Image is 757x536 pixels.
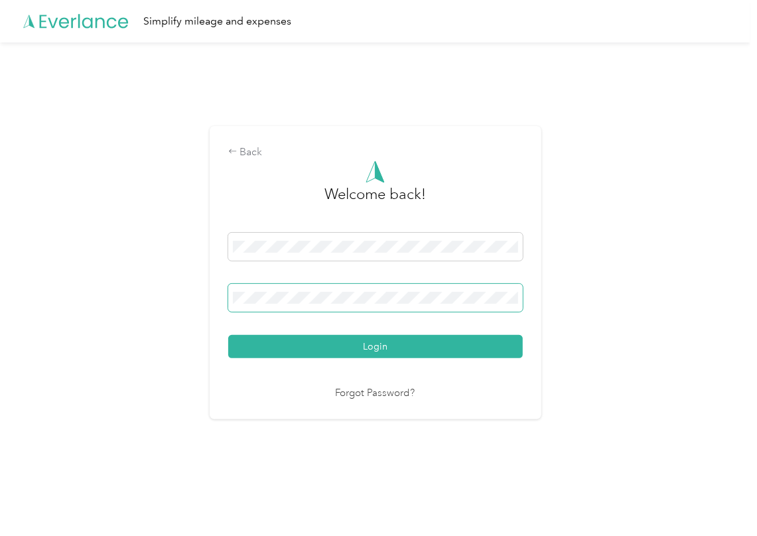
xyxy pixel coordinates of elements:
[228,335,523,358] button: Login
[143,13,291,30] div: Simplify mileage and expenses
[324,183,426,219] h3: greeting
[336,386,415,401] a: Forgot Password?
[683,462,757,536] iframe: Everlance-gr Chat Button Frame
[228,145,523,161] div: Back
